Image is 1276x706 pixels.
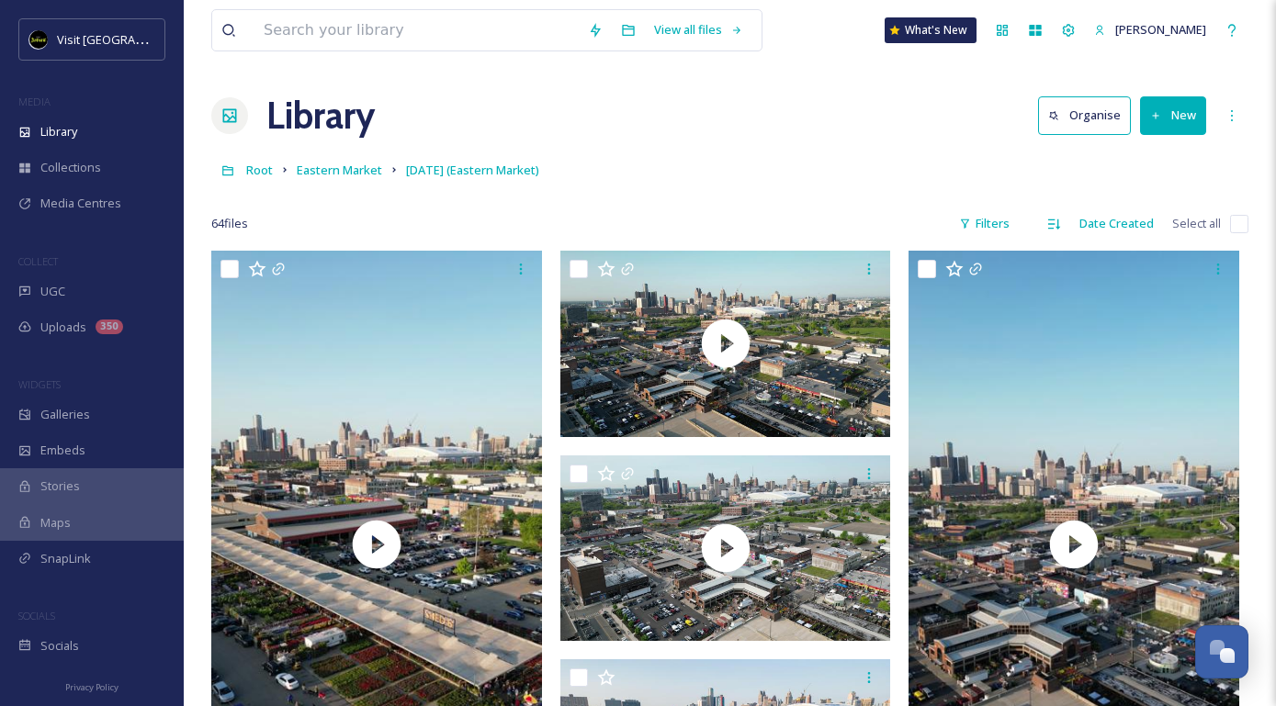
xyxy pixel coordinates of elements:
[40,319,86,336] span: Uploads
[40,550,91,567] span: SnapLink
[1140,96,1206,134] button: New
[40,159,101,176] span: Collections
[96,319,123,334] div: 350
[40,637,79,655] span: Socials
[40,514,71,532] span: Maps
[18,95,51,108] span: MEDIA
[1038,96,1131,134] button: Organise
[40,123,77,140] span: Library
[1085,12,1215,48] a: [PERSON_NAME]
[1195,625,1248,678] button: Open Chat
[297,159,382,181] a: Eastern Market
[40,406,90,423] span: Galleries
[950,206,1019,241] div: Filters
[560,251,891,437] img: thumbnail
[406,162,539,178] span: [DATE] (Eastern Market)
[560,455,891,642] img: thumbnail
[1115,21,1206,38] span: [PERSON_NAME]
[246,159,273,181] a: Root
[1070,206,1163,241] div: Date Created
[406,159,539,181] a: [DATE] (Eastern Market)
[1038,96,1140,134] a: Organise
[40,195,121,212] span: Media Centres
[297,162,382,178] span: Eastern Market
[645,12,752,48] a: View all files
[18,377,61,391] span: WIDGETS
[18,609,55,622] span: SOCIALS
[266,88,375,143] a: Library
[40,442,85,459] span: Embeds
[211,215,248,232] span: 64 file s
[246,162,273,178] span: Root
[885,17,977,43] a: What's New
[254,10,579,50] input: Search your library
[65,681,119,693] span: Privacy Policy
[1172,215,1221,232] span: Select all
[40,283,65,300] span: UGC
[18,254,58,268] span: COLLECT
[57,30,199,48] span: Visit [GEOGRAPHIC_DATA]
[40,477,80,495] span: Stories
[29,30,48,49] img: VISIT%20DETROIT%20LOGO%20-%20BLACK%20BACKGROUND.png
[65,675,119,697] a: Privacy Policy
